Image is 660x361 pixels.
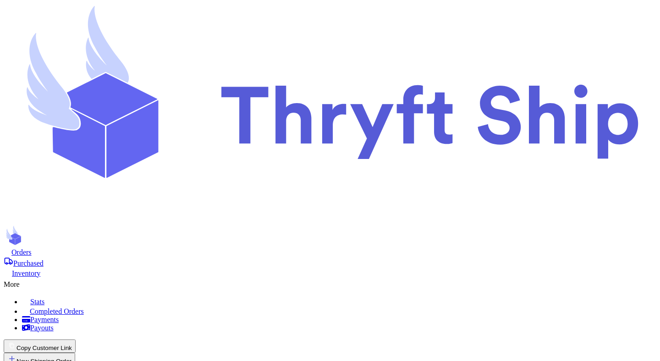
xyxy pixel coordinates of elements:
[4,278,656,289] div: More
[30,307,84,315] span: Completed Orders
[4,339,76,353] button: Copy Customer Link
[30,324,54,332] span: Payouts
[22,306,656,316] a: Completed Orders
[22,296,656,306] a: Stats
[30,316,59,323] span: Payments
[11,248,32,256] span: Orders
[4,247,656,257] a: Orders
[30,298,44,306] span: Stats
[22,316,656,324] a: Payments
[13,259,44,267] span: Purchased
[4,257,656,268] a: Purchased
[12,269,40,277] span: Inventory
[22,324,656,332] a: Payouts
[4,268,656,278] a: Inventory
